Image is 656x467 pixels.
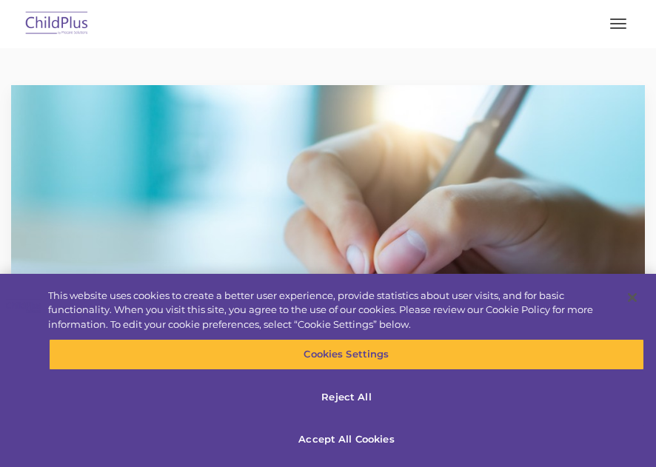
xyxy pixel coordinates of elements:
[48,289,612,332] div: This website uses cookies to create a better user experience, provide statistics about user visit...
[22,7,92,41] img: ChildPlus by Procare Solutions
[49,382,644,413] button: Reject All
[49,424,644,455] button: Accept All Cookies
[49,339,644,370] button: Cookies Settings
[616,281,649,314] button: Close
